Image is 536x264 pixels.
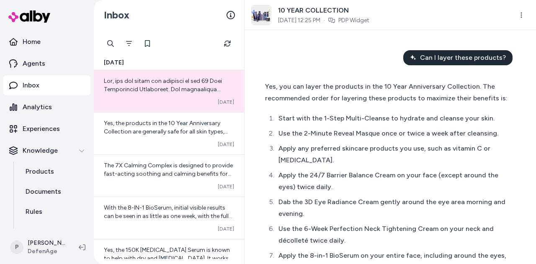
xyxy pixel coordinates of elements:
[276,113,515,124] li: Start with the 1-Step Multi-Cleanse to hydrate and cleanse your skin.
[218,99,234,105] span: [DATE]
[104,120,233,227] span: Yes, the products in the 10 Year Anniversary Collection are generally safe for all skin types, in...
[278,5,369,15] span: 10 YEAR COLLECTION
[17,182,90,202] a: Documents
[104,59,124,67] span: [DATE]
[23,37,41,47] p: Home
[8,10,50,23] img: alby Logo
[276,143,515,166] li: Apply any preferred skincare products you use, such as vitamin C or [MEDICAL_DATA].
[94,154,244,197] a: The 7X Calming Complex is designed to provide fast-acting soothing and calming benefits for infla...
[265,81,515,104] div: Yes, you can layer the products in the 10 Year Anniversary Collection. The recommended order for ...
[17,202,90,222] a: Rules
[23,146,58,156] p: Knowledge
[324,16,325,25] span: ·
[420,53,506,63] span: Can I layer these products?
[23,102,52,112] p: Analytics
[219,35,236,52] button: Refresh
[94,112,244,154] a: Yes, the products in the 10 Year Anniversary Collection are generally safe for all skin types, in...
[10,241,23,254] span: P
[26,167,54,177] p: Products
[3,119,90,139] a: Experiences
[23,80,39,90] p: Inbox
[3,97,90,117] a: Analytics
[23,124,60,134] p: Experiences
[17,222,90,242] a: Verified Q&As
[338,16,369,25] a: PDP Widget
[3,75,90,95] a: Inbox
[278,16,320,25] span: [DATE] 12:25 PM
[5,234,72,261] button: P[PERSON_NAME]DefenAge
[94,197,244,239] a: With the 8-IN-1 BioSerum, initial visible results can be seen in as little as one week, with the ...
[28,247,65,256] span: DefenAge
[276,169,515,193] li: Apply the 24/7 Barrier Balance Cream on your face (except around the eyes) twice daily.
[276,223,515,246] li: Use the 6-Week Perfection Neck Tightening Cream on your neck and décolleté twice daily.
[26,207,42,217] p: Rules
[276,196,515,220] li: Dab the 3D Eye Radiance Cream gently around the eye area morning and evening.
[218,226,234,232] span: [DATE]
[23,59,45,69] p: Agents
[17,161,90,182] a: Products
[218,183,234,190] span: [DATE]
[94,70,244,112] a: Lor, ips dol sitam con adipisci el sed 69 Doei Temporincid Utlaboreet. Dol magnaaliqua enima min ...
[26,227,70,237] p: Verified Q&As
[28,239,65,247] p: [PERSON_NAME]
[3,141,90,161] button: Knowledge
[26,187,61,197] p: Documents
[252,5,271,25] img: splendor-460_1_6.jpg
[218,141,234,148] span: [DATE]
[276,128,515,139] li: Use the 2-Minute Reveal Masque once or twice a week after cleansing.
[104,9,129,21] h2: Inbox
[121,35,137,52] button: Filter
[3,32,90,52] a: Home
[3,54,90,74] a: Agents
